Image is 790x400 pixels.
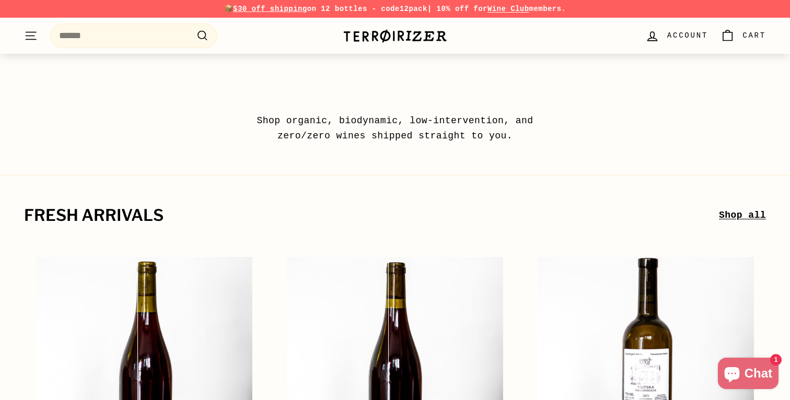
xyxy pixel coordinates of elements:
strong: 12pack [400,5,427,13]
p: Shop organic, biodynamic, low-intervention, and zero/zero wines shipped straight to you. [233,113,557,144]
span: Account [667,30,708,41]
inbox-online-store-chat: Shopify online store chat [715,358,782,392]
span: $30 off shipping [233,5,307,13]
a: Account [639,20,714,51]
span: Cart [742,30,766,41]
a: Wine Club [487,5,529,13]
p: 📦 on 12 bottles - code | 10% off for members. [24,3,766,15]
h2: fresh arrivals [24,207,719,225]
a: Cart [714,20,772,51]
a: Shop all [719,208,766,223]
